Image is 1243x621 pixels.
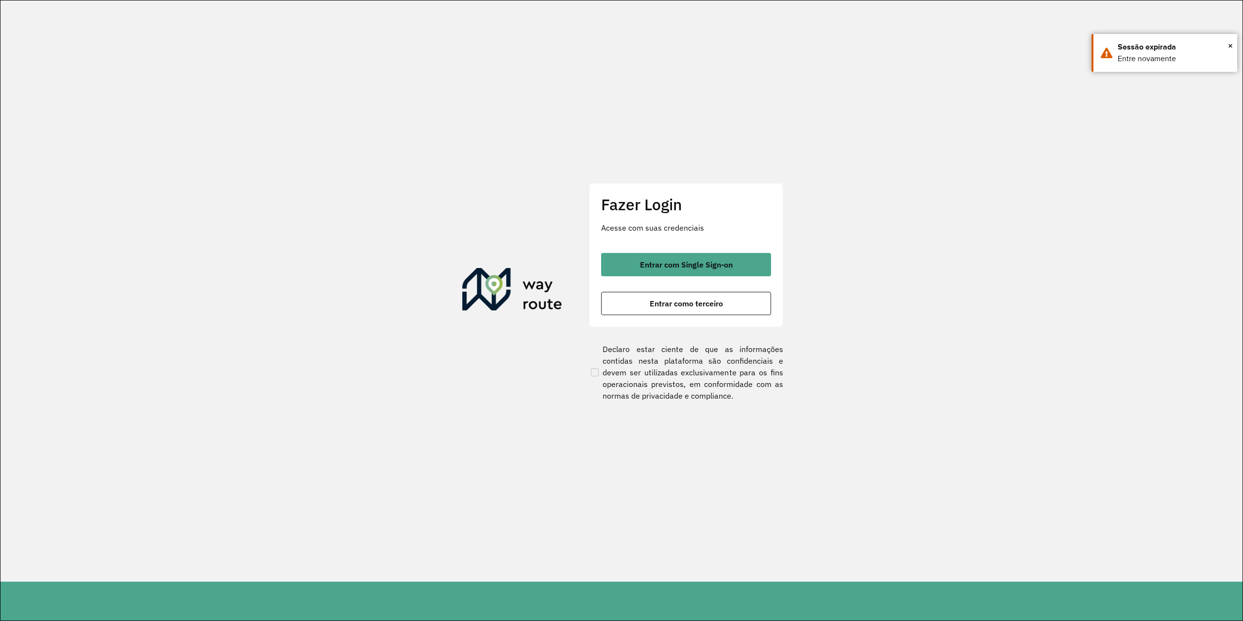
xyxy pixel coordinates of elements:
div: Sessão expirada [1118,41,1230,53]
span: × [1228,38,1233,53]
p: Acesse com suas credenciais [601,222,771,234]
button: Close [1228,38,1233,53]
div: Entre novamente [1118,53,1230,65]
img: Roteirizador AmbevTech [462,268,562,315]
label: Declaro estar ciente de que as informações contidas nesta plataforma são confidenciais e devem se... [589,343,783,402]
button: button [601,292,771,315]
button: button [601,253,771,276]
span: Entrar como terceiro [650,300,723,307]
span: Entrar com Single Sign-on [640,261,733,269]
h2: Fazer Login [601,195,771,214]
